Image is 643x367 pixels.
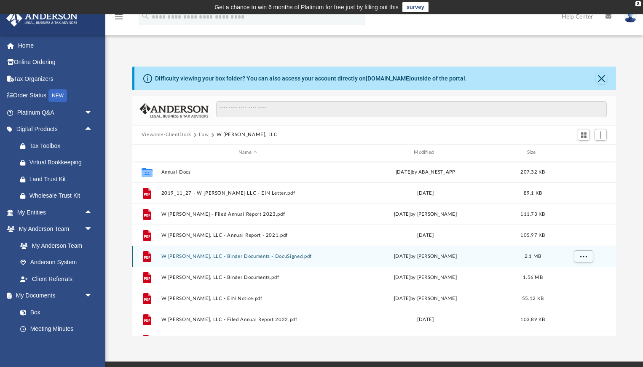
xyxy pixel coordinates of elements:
div: Virtual Bookkeeping [29,157,95,168]
a: My Anderson Team [12,237,97,254]
div: Wholesale Trust Kit [29,190,95,201]
span: 105.97 KB [520,233,545,237]
a: survey [402,2,429,12]
button: W [PERSON_NAME], LLC - Filed Annual Report 2022.pdf [161,316,335,322]
button: Law [199,131,209,139]
a: Digital Productsarrow_drop_up [6,121,105,138]
button: W [PERSON_NAME] - Filed Annual Report 2023.pdf [161,211,335,217]
div: Name [161,149,335,156]
div: close [635,1,641,6]
span: arrow_drop_up [84,204,101,221]
div: [DATE] by [PERSON_NAME] [338,295,512,302]
div: Modified [338,149,512,156]
img: Anderson Advisors Platinum Portal [4,10,80,27]
div: [DATE] [338,316,512,323]
div: Tax Toolbox [29,141,95,151]
span: arrow_drop_down [84,221,101,238]
i: search [141,11,150,21]
div: [DATE] by [PERSON_NAME] [338,273,512,281]
div: grid [132,161,616,336]
a: [DOMAIN_NAME] [366,75,411,82]
a: Virtual Bookkeeping [12,154,105,171]
span: 55.12 KB [522,296,544,300]
a: Online Ordering [6,54,105,71]
button: W [PERSON_NAME], LLC - EIN Notice.pdf [161,295,335,301]
a: Anderson System [12,254,101,271]
a: My Entitiesarrow_drop_up [6,204,105,221]
span: 89.1 KB [523,190,542,195]
div: Size [516,149,549,156]
a: My Anderson Teamarrow_drop_down [6,221,101,238]
a: Platinum Q&Aarrow_drop_down [6,104,105,121]
button: Annual Docs [161,169,335,174]
a: Order StatusNEW [6,87,105,104]
div: [DATE] [338,189,512,197]
a: Forms Library [12,337,97,354]
button: W [PERSON_NAME], LLC - Binder Documents - DocuSigned.pdf [161,253,335,259]
button: Add [595,129,607,141]
a: menu [114,16,124,22]
span: arrow_drop_down [84,104,101,121]
a: Client Referrals [12,271,101,287]
div: [DATE] by [PERSON_NAME] [338,210,512,218]
a: Tax Organizers [6,70,105,87]
a: Tax Toolbox [12,137,105,154]
div: Get a chance to win 6 months of Platinum for free just by filling out this [214,2,399,12]
button: W [PERSON_NAME], LLC - Annual Report - 2021.pdf [161,232,335,238]
button: 2019_11_27 - W [PERSON_NAME] LLC - EIN Letter.pdf [161,190,335,196]
div: id [553,149,612,156]
button: Viewable-ClientDocs [142,131,191,139]
button: W [PERSON_NAME], LLC - Binder Documents.pdf [161,274,335,280]
div: [DATE] by ABA_NEST_APP [338,168,512,176]
i: menu [114,12,124,22]
span: arrow_drop_up [84,121,101,138]
a: Box [12,304,97,321]
div: id [136,149,157,156]
span: 103.89 KB [520,317,545,321]
img: User Pic [624,11,637,23]
span: 207.32 KB [520,169,545,174]
a: Wholesale Trust Kit [12,188,105,204]
div: [DATE] [338,231,512,239]
button: Switch to Grid View [578,129,590,141]
a: Land Trust Kit [12,171,105,188]
button: Close [595,72,607,84]
a: Meeting Minutes [12,321,101,338]
span: 2.1 MB [525,254,541,258]
button: W [PERSON_NAME], LLC [217,131,278,139]
div: Land Trust Kit [29,174,95,185]
span: 1.56 MB [523,275,543,279]
div: NEW [48,89,67,102]
span: arrow_drop_down [84,287,101,305]
button: More options [573,250,593,263]
div: [DATE] by [PERSON_NAME] [338,252,512,260]
a: My Documentsarrow_drop_down [6,287,101,304]
input: Search files and folders [216,101,607,117]
span: 111.73 KB [520,212,545,216]
div: Difficulty viewing your box folder? You can also access your account directly on outside of the p... [155,74,467,83]
a: Home [6,37,105,54]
